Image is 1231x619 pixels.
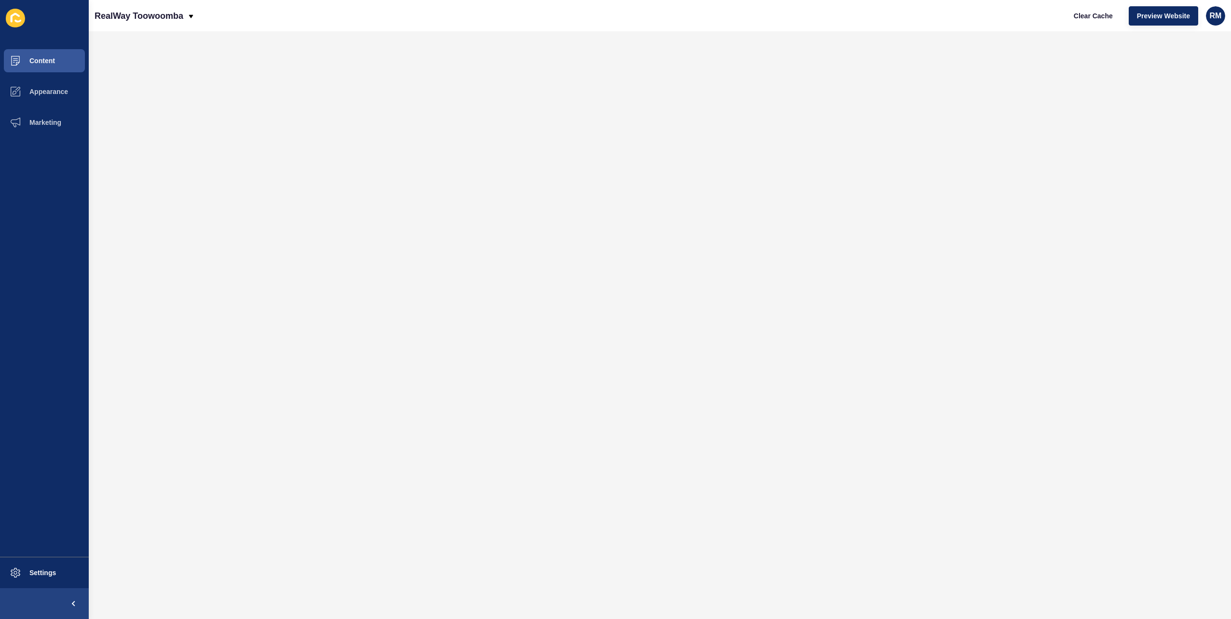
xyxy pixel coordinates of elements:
p: RealWay Toowoomba [95,4,183,28]
span: RM [1210,11,1222,21]
button: Preview Website [1129,6,1198,26]
span: Preview Website [1137,11,1190,21]
button: Clear Cache [1066,6,1121,26]
span: Clear Cache [1074,11,1113,21]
